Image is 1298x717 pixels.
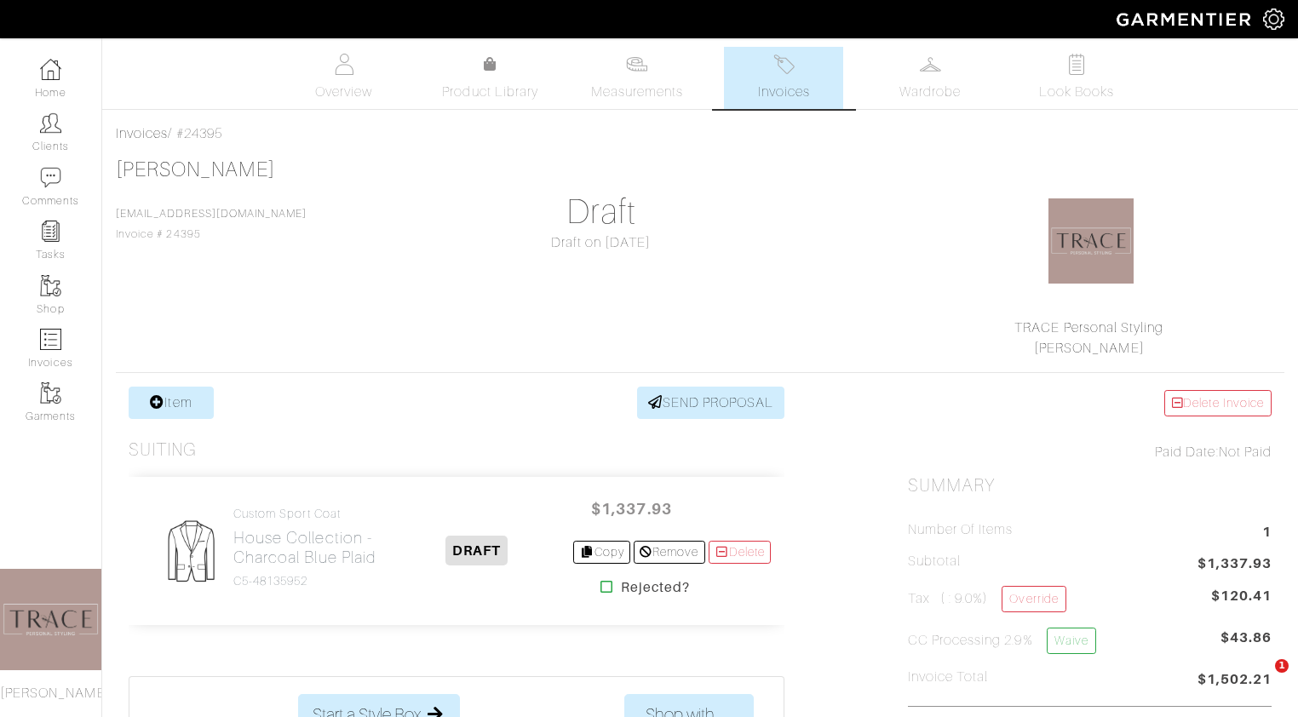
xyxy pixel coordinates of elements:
a: Delete [709,541,772,564]
img: todo-9ac3debb85659649dc8f770b8b6100bb5dab4b48dedcbae339e5042a72dfd3cc.svg [1066,54,1088,75]
span: Wardrobe [899,82,961,102]
span: 1 [1262,522,1272,545]
h3: Suiting [129,439,197,461]
h5: Subtotal [908,554,961,570]
h4: Custom Sport Coat [233,507,380,521]
a: SEND PROPOSAL [637,387,785,419]
a: Item [129,387,214,419]
iframe: Intercom live chat [1240,659,1281,700]
a: Invoices [724,47,843,109]
span: 1 [1275,659,1289,673]
span: $1,337.93 [580,490,682,527]
span: Look Books [1039,82,1115,102]
a: Measurements [577,47,698,109]
img: reminder-icon-8004d30b9f0a5d33ae49ab947aed9ed385cf756f9e5892f1edd6e32f2345188e.png [40,221,61,242]
h4: C5-48135952 [233,574,380,588]
a: Delete Invoice [1164,390,1272,416]
img: dashboard-icon-dbcd8f5a0b271acd01030246c82b418ddd0df26cd7fceb0bd07c9910d44c42f6.png [40,59,61,80]
img: 1583817110766.png.png [1048,198,1134,284]
h2: House Collection - Charcoal Blue Plaid [233,528,380,567]
a: Remove [634,541,704,564]
a: [EMAIL_ADDRESS][DOMAIN_NAME] [116,208,307,220]
span: Product Library [442,82,538,102]
a: TRACE Personal Styling [1014,320,1163,336]
span: $120.41 [1211,586,1272,606]
span: Paid Date: [1155,445,1219,460]
a: Product Library [431,54,550,102]
img: measurements-466bbee1fd09ba9460f595b01e5d73f9e2bff037440d3c8f018324cb6cdf7a4a.svg [626,54,647,75]
a: Custom Sport Coat House Collection - Charcoal Blue Plaid C5-48135952 [233,507,380,588]
h5: CC Processing 2.9% [908,628,1096,654]
img: gear-icon-white-bd11855cb880d31180b6d7d6211b90ccbf57a29d726f0c71d8c61bd08dd39cc2.png [1263,9,1284,30]
img: clients-icon-6bae9207a08558b7cb47a8932f037763ab4055f8c8b6bfacd5dc20c3e0201464.png [40,112,61,134]
img: orders-27d20c2124de7fd6de4e0e44c1d41de31381a507db9b33961299e4e07d508b8c.svg [773,54,795,75]
h5: Invoice Total [908,669,989,685]
h1: Draft [419,192,783,232]
img: garments-icon-b7da505a4dc4fd61783c78ac3ca0ef83fa9d6f193b1c9dc38574b1d14d53ca28.png [40,275,61,296]
a: Waive [1047,628,1096,654]
h2: Summary [908,475,1272,496]
span: Invoice # 24395 [116,208,307,240]
span: Overview [315,82,372,102]
h5: Tax ( : 9.0%) [908,586,1066,612]
img: Mens_SportCoat-80010867aa4725b62b9a09ffa5103b2b3040b5cb37876859cbf8e78a4e2258a7.png [155,515,227,587]
a: Overview [284,47,404,109]
a: [PERSON_NAME] [116,158,275,181]
img: basicinfo-40fd8af6dae0f16599ec9e87c0ef1c0a1fdea2edbe929e3d69a839185d80c458.svg [333,54,354,75]
span: $1,337.93 [1197,554,1272,576]
a: Look Books [1017,47,1136,109]
a: Wardrobe [870,47,990,109]
a: Override [1002,586,1065,612]
span: $1,502.21 [1197,669,1272,692]
span: Measurements [591,82,684,102]
a: Invoices [116,126,168,141]
span: DRAFT [445,536,508,565]
span: Invoices [758,82,810,102]
a: Copy [573,541,630,564]
img: comment-icon-a0a6a9ef722e966f86d9cbdc48e553b5cf19dbc54f86b18d962a5391bc8f6eb6.png [40,167,61,188]
img: wardrobe-487a4870c1b7c33e795ec22d11cfc2ed9d08956e64fb3008fe2437562e282088.svg [920,54,941,75]
img: garments-icon-b7da505a4dc4fd61783c78ac3ca0ef83fa9d6f193b1c9dc38574b1d14d53ca28.png [40,382,61,404]
strong: Rejected? [621,577,690,598]
h5: Number of Items [908,522,1014,538]
div: Not Paid [908,442,1272,462]
div: Draft on [DATE] [419,232,783,253]
img: garmentier-logo-header-white-b43fb05a5012e4ada735d5af1a66efaba907eab6374d6393d1fbf88cb4ef424d.png [1108,4,1263,34]
div: / #24395 [116,123,1284,144]
span: $43.86 [1220,628,1272,661]
a: [PERSON_NAME] [1034,341,1145,356]
img: orders-icon-0abe47150d42831381b5fb84f609e132dff9fe21cb692f30cb5eec754e2cba89.png [40,329,61,350]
